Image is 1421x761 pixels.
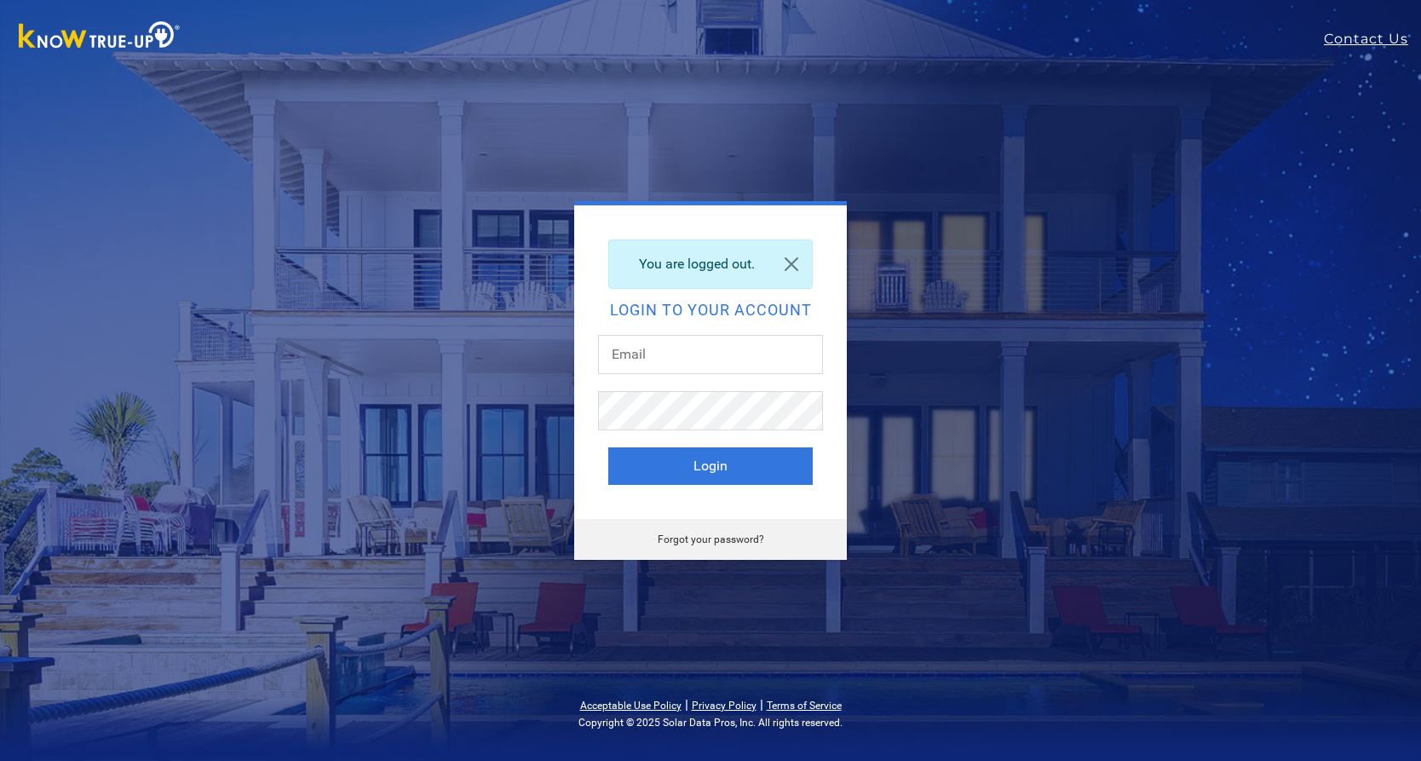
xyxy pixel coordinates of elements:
button: Login [608,447,813,485]
img: Know True-Up [10,18,189,56]
a: Close [771,240,812,288]
a: Acceptable Use Policy [580,700,682,712]
a: Contact Us [1324,29,1421,49]
span: | [760,696,763,712]
a: Terms of Service [767,700,842,712]
a: Privacy Policy [692,700,757,712]
a: Forgot your password? [658,533,764,545]
h2: Login to your account [608,303,813,318]
input: Email [598,335,823,374]
span: | [685,696,688,712]
div: You are logged out. [608,239,813,289]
